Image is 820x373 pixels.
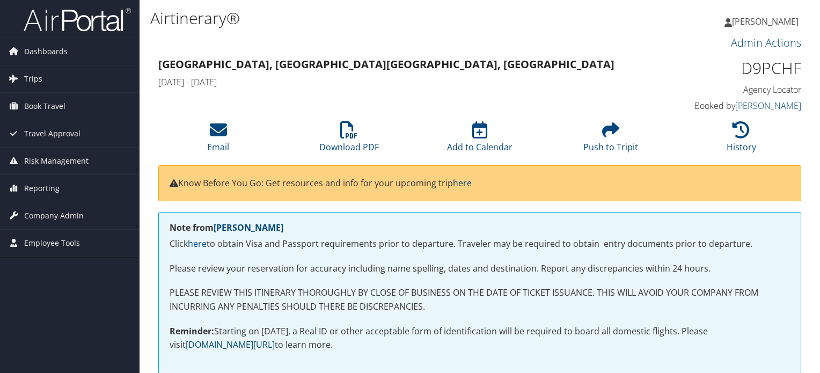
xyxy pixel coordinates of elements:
h4: Agency Locator [653,84,801,96]
a: [DOMAIN_NAME][URL] [186,339,275,350]
span: Dashboards [24,38,68,65]
a: Download PDF [319,127,379,153]
p: Know Before You Go: Get resources and info for your upcoming trip [170,177,790,191]
span: Employee Tools [24,230,80,257]
a: Add to Calendar [447,127,512,153]
p: Starting on [DATE], a Real ID or other acceptable form of identification will be required to boar... [170,325,790,352]
a: [PERSON_NAME] [724,5,809,38]
h1: Airtinerary® [150,7,590,30]
h4: Booked by [653,100,801,112]
span: Risk Management [24,148,89,174]
span: Company Admin [24,202,84,229]
a: here [188,238,207,250]
a: Push to Tripit [583,127,638,153]
p: Click to obtain Visa and Passport requirements prior to departure. Traveler may be required to ob... [170,237,790,251]
span: Reporting [24,175,60,202]
a: here [453,177,472,189]
strong: Note from [170,222,283,233]
span: Trips [24,65,42,92]
a: History [727,127,756,153]
a: Email [207,127,229,153]
span: [PERSON_NAME] [732,16,799,27]
strong: Reminder: [170,325,214,337]
a: [PERSON_NAME] [735,100,801,112]
p: PLEASE REVIEW THIS ITINERARY THOROUGHLY BY CLOSE OF BUSINESS ON THE DATE OF TICKET ISSUANCE. THIS... [170,286,790,313]
h4: [DATE] - [DATE] [158,76,636,88]
h1: D9PCHF [653,57,801,79]
a: [PERSON_NAME] [214,222,283,233]
p: Please review your reservation for accuracy including name spelling, dates and destination. Repor... [170,262,790,276]
span: Travel Approval [24,120,80,147]
a: Admin Actions [731,35,801,50]
img: airportal-logo.png [24,7,131,32]
strong: [GEOGRAPHIC_DATA], [GEOGRAPHIC_DATA] [GEOGRAPHIC_DATA], [GEOGRAPHIC_DATA] [158,57,614,71]
span: Book Travel [24,93,65,120]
